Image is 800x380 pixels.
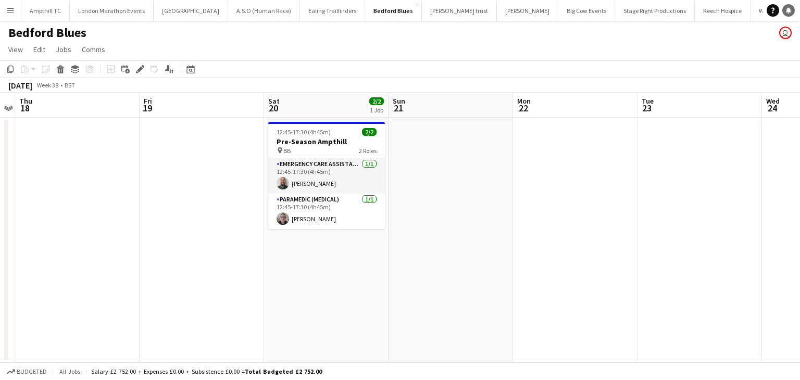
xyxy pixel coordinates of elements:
button: Keech Hospice [695,1,751,21]
span: Comms [82,45,105,54]
button: [PERSON_NAME] [497,1,558,21]
span: Wed [766,96,780,106]
div: [DATE] [8,80,32,91]
span: 2/2 [369,97,384,105]
button: [GEOGRAPHIC_DATA] [154,1,228,21]
span: Edit [33,45,45,54]
button: Ampthill TC [21,1,70,21]
span: 22 [516,102,531,114]
span: Fri [144,96,152,106]
span: 12:45-17:30 (4h45m) [277,128,331,136]
button: London Marathon Events [70,1,154,21]
div: BST [65,81,75,89]
button: [PERSON_NAME] trust [422,1,497,21]
app-job-card: 12:45-17:30 (4h45m)2/2Pre-Season Ampthill BB2 RolesEmergency Care Assistant (Medical)1/112:45-17:... [268,122,385,229]
span: Jobs [56,45,71,54]
span: Total Budgeted £2 752.00 [245,368,322,375]
button: Big Cow Events [558,1,615,21]
app-card-role: Paramedic (Medical)1/112:45-17:30 (4h45m)[PERSON_NAME] [268,194,385,229]
h1: Bedford Blues [8,25,86,41]
span: Week 38 [34,81,60,89]
a: Edit [29,43,49,56]
span: Thu [19,96,32,106]
span: 18 [18,102,32,114]
button: Stage Right Productions [615,1,695,21]
span: BB [283,147,291,155]
span: Sun [393,96,405,106]
a: Jobs [52,43,76,56]
a: View [4,43,27,56]
h3: Pre-Season Ampthill [268,137,385,146]
button: Wolf Runs [751,1,793,21]
span: 21 [391,102,405,114]
button: Ealing Trailfinders [300,1,365,21]
span: 20 [267,102,280,114]
app-card-role: Emergency Care Assistant (Medical)1/112:45-17:30 (4h45m)[PERSON_NAME] [268,158,385,194]
span: 2 Roles [359,147,377,155]
div: Salary £2 752.00 + Expenses £0.00 + Subsistence £0.00 = [91,368,322,375]
span: 2/2 [362,128,377,136]
app-user-avatar: Mark Boobier [779,27,792,39]
span: Sat [268,96,280,106]
div: 1 Job [370,106,383,114]
span: 23 [640,102,654,114]
span: View [8,45,23,54]
a: Comms [78,43,109,56]
button: A.S.O (Human Race) [228,1,300,21]
span: 24 [765,102,780,114]
button: Bedford Blues [365,1,422,21]
span: 19 [142,102,152,114]
button: Budgeted [5,366,48,377]
span: All jobs [57,368,82,375]
span: Tue [642,96,654,106]
span: Budgeted [17,368,47,375]
span: Mon [517,96,531,106]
